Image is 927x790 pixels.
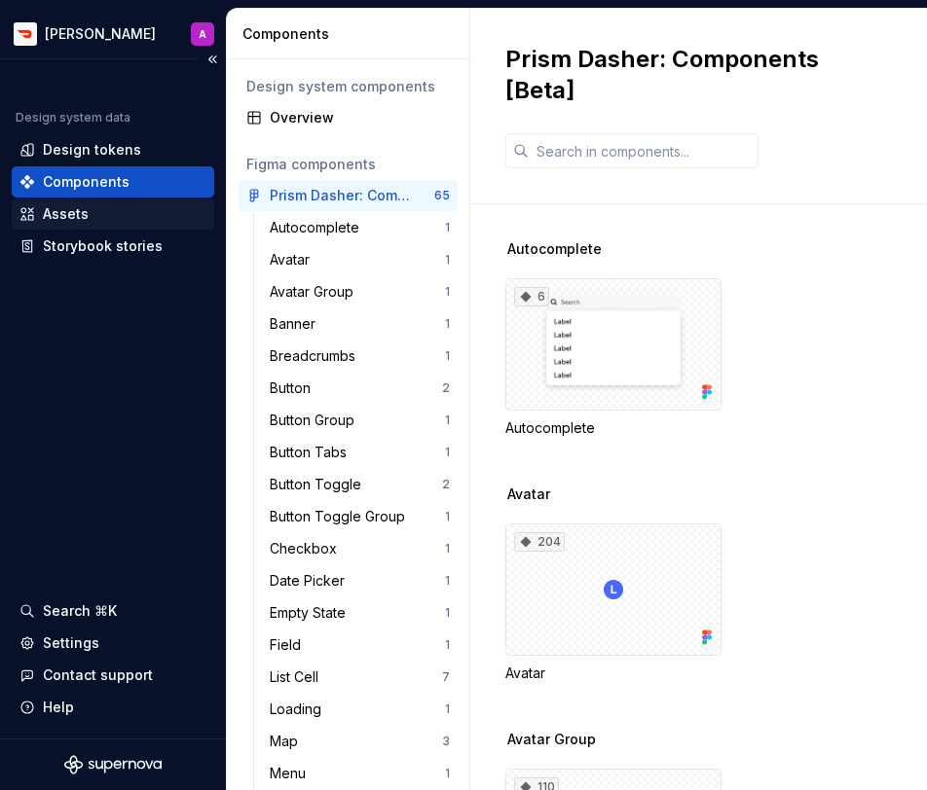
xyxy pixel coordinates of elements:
div: 3 [442,734,450,749]
div: Contact support [43,665,153,685]
a: Prism Dasher: Components [Beta]65 [239,180,458,211]
div: 1 [445,445,450,460]
div: Field [270,635,309,655]
div: 204 [514,532,565,552]
div: 1 [445,637,450,653]
div: List Cell [270,667,326,687]
div: 1 [445,509,450,524]
div: Loading [270,700,329,719]
div: Search ⌘K [43,601,117,621]
button: Search ⌘K [12,595,214,627]
input: Search in components... [529,133,759,168]
div: Button Tabs [270,443,354,462]
div: Button Group [270,411,362,430]
a: Avatar1 [262,244,458,275]
h2: Prism Dasher: Components [Beta] [505,44,892,106]
div: Components [242,24,462,44]
img: bd52d190-91a7-4889-9e90-eccda45865b1.png [14,22,37,46]
div: 65 [434,188,450,203]
div: Figma components [246,155,450,174]
div: Design system components [246,77,450,96]
a: Checkbox1 [262,533,458,564]
div: 1 [445,701,450,717]
div: 204Avatar [505,523,722,683]
a: Banner1 [262,308,458,340]
div: Avatar Group [270,282,361,302]
a: Avatar Group1 [262,276,458,307]
div: Menu [270,764,314,783]
a: Loading1 [262,694,458,725]
div: 7 [442,669,450,685]
div: Date Picker [270,571,352,591]
button: Help [12,692,214,723]
a: List Cell7 [262,662,458,693]
button: Collapse sidebar [199,46,226,73]
a: Button2 [262,373,458,404]
div: Components [43,172,130,192]
div: Storybook stories [43,236,163,256]
div: Breadcrumbs [270,346,363,366]
span: Avatar Group [507,730,596,749]
a: Button Group1 [262,405,458,436]
div: 2 [442,380,450,396]
div: 1 [445,252,450,268]
div: Button Toggle [270,475,369,494]
a: Assets [12,198,214,230]
a: Empty State1 [262,597,458,628]
a: Date Picker1 [262,565,458,596]
div: 1 [445,348,450,364]
div: 1 [445,284,450,300]
a: Breadcrumbs1 [262,341,458,372]
div: 6Autocomplete [505,278,722,438]
div: Avatar [270,250,317,269]
div: 1 [445,316,450,332]
a: Button Toggle Group1 [262,501,458,532]
a: Design tokens [12,134,214,165]
div: 6 [514,287,549,306]
div: Map [270,732,306,751]
span: Autocomplete [507,239,602,259]
div: 1 [445,413,450,428]
div: 1 [445,605,450,621]
div: Autocomplete [270,218,367,237]
div: Checkbox [270,539,345,558]
div: Button [270,378,318,398]
div: Help [43,698,74,717]
a: Settings [12,628,214,659]
div: [PERSON_NAME] [45,24,156,44]
a: Map3 [262,726,458,757]
a: Button Tabs1 [262,437,458,468]
div: Overview [270,108,450,127]
div: Empty State [270,603,353,623]
div: 1 [445,541,450,557]
a: Autocomplete1 [262,212,458,243]
svg: Supernova Logo [64,755,162,774]
a: Button Toggle2 [262,469,458,500]
div: 1 [445,220,450,235]
a: Field1 [262,629,458,661]
div: 2 [442,477,450,492]
div: Avatar [505,664,722,683]
a: Components [12,166,214,197]
div: A [199,26,206,42]
button: Contact support [12,660,214,691]
div: Design system data [16,110,130,126]
div: 1 [445,573,450,589]
button: [PERSON_NAME]A [4,13,222,54]
div: Assets [43,204,89,224]
span: Avatar [507,485,550,504]
a: Overview [239,102,458,133]
div: Prism Dasher: Components [Beta] [270,186,415,205]
div: 1 [445,766,450,781]
div: Settings [43,633,99,653]
a: Menu1 [262,758,458,789]
div: Button Toggle Group [270,507,413,526]
a: Storybook stories [12,231,214,262]
div: Banner [270,314,323,334]
div: Autocomplete [505,418,722,438]
div: Design tokens [43,140,141,160]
